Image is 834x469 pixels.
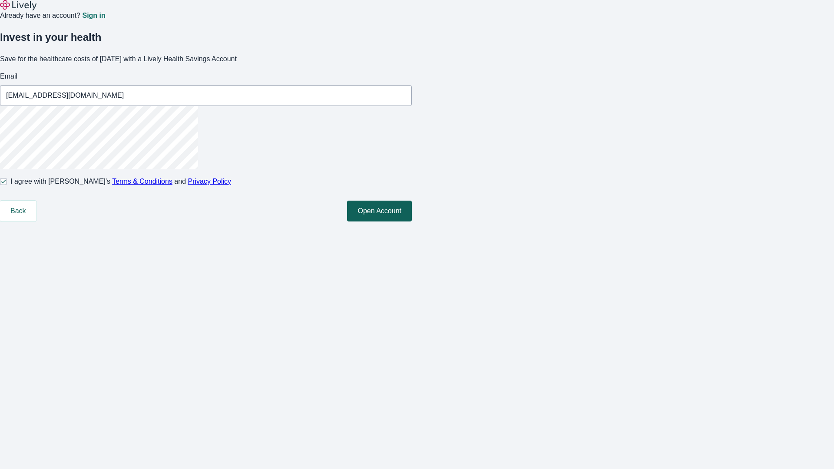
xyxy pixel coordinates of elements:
[188,178,232,185] a: Privacy Policy
[10,176,231,187] span: I agree with [PERSON_NAME]’s and
[112,178,172,185] a: Terms & Conditions
[82,12,105,19] a: Sign in
[347,201,412,221] button: Open Account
